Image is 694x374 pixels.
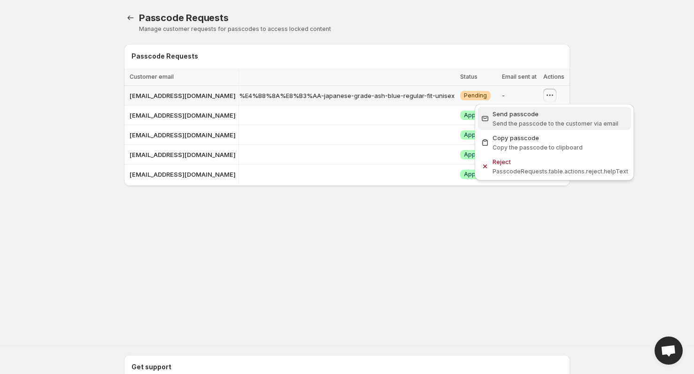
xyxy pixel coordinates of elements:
[131,52,198,61] h2: Passcode Requests
[464,112,493,119] span: Approved
[502,73,537,80] span: Email sent at
[464,92,487,99] span: Pending
[130,131,236,139] span: [EMAIL_ADDRESS][DOMAIN_NAME]
[493,157,628,166] div: Reject
[124,11,137,24] a: Locks
[499,86,540,105] td: -
[543,73,564,80] span: Actions
[464,131,493,139] span: Approved
[130,151,236,158] span: [EMAIL_ADDRESS][DOMAIN_NAME]
[130,92,236,99] span: [EMAIL_ADDRESS][DOMAIN_NAME]
[130,171,236,178] span: [EMAIL_ADDRESS][DOMAIN_NAME]
[655,337,683,365] div: Open chat
[493,120,618,127] span: Send the passcode to the customer via email
[140,92,455,99] span: /products/water-repellent-t-shirt-%E4%B8%8A%E8%B3%AA-japanese-grade-ash-blue-regular-fit-unisex
[493,168,628,175] span: PasscodeRequests.table.actions.reject.helpText
[130,73,174,80] span: Customer email
[493,133,628,142] div: Copy passcode
[139,12,229,23] span: Passcode Requests
[493,144,583,151] span: Copy the passcode to clipboard
[139,25,570,33] p: Manage customer requests for passcodes to access locked content
[131,362,563,372] h2: Get support
[493,109,628,119] div: Send passcode
[464,151,493,158] span: Approved
[460,73,478,80] span: Status
[130,112,236,119] span: [EMAIL_ADDRESS][DOMAIN_NAME]
[464,171,493,178] span: Approved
